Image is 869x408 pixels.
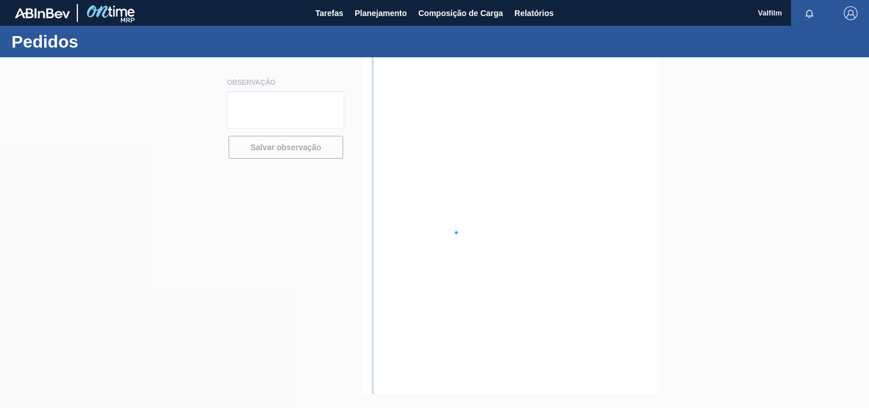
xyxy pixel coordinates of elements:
[418,6,503,20] span: Composição de Carga
[514,6,553,20] span: Relatórios
[355,6,407,20] span: Planejamento
[844,6,858,20] img: Logout
[315,6,343,20] span: Tarefas
[791,5,828,21] button: Notificações
[11,35,215,48] h1: Pedidos
[15,8,70,18] img: TNhmsLtSVTkK8tSr43FrP2fwEKptu5GPRR3wAAAABJRU5ErkJggg==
